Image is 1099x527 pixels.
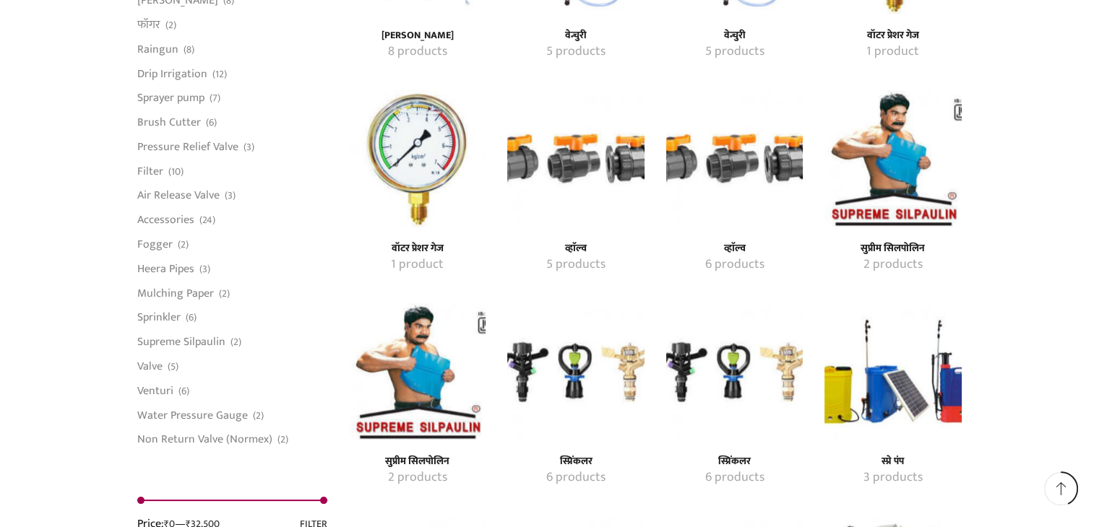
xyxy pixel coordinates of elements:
[349,90,486,227] a: Visit product category वॉटर प्रेशर गेज
[866,43,919,61] mark: 1 product
[365,43,470,61] a: Visit product category रेन गन
[863,469,923,487] mark: 3 products
[388,469,447,487] mark: 2 products
[365,30,470,42] a: Visit product category रेन गन
[682,456,787,468] a: Visit product category स्प्रिंकलर
[365,30,470,42] h4: [PERSON_NAME]
[199,262,210,276] span: (3)
[546,43,605,61] mark: 5 products
[212,67,227,82] span: (12)
[523,43,628,61] a: Visit product category वेन्चुरी
[523,30,628,42] a: Visit product category वेन्चुरी
[824,90,961,227] img: सुप्रीम सिलपोलिन
[824,90,961,227] a: Visit product category सुप्रीम सिलपोलिन
[523,469,628,487] a: Visit product category स्प्रिंकलर
[840,469,945,487] a: Visit product category स्प्रे पंप
[840,243,945,255] h4: सुप्रीम सिलपोलिन
[219,287,230,301] span: (2)
[682,256,787,274] a: Visit product category व्हाॅल्व
[137,86,204,110] a: Sprayer pump
[186,310,197,325] span: (6)
[137,256,194,281] a: Heera Pipes
[666,90,803,227] a: Visit product category व्हाॅल्व
[178,384,189,398] span: (6)
[184,43,194,57] span: (8)
[863,256,923,274] mark: 2 products
[507,90,644,227] img: व्हाॅल्व
[137,354,163,378] a: Valve
[840,456,945,468] a: Visit product category स्प्रे पंप
[840,43,945,61] a: Visit product category वॉटर प्रेशर गेज
[507,90,644,227] a: Visit product category व्हाॅल्व
[168,360,178,374] span: (5)
[507,303,644,440] a: Visit product category स्प्रिंकलर
[840,30,945,42] h4: वॉटर प्रेशर गेज
[137,13,160,38] a: फॉगर
[704,469,764,487] mark: 6 products
[137,61,207,86] a: Drip Irrigation
[225,188,236,203] span: (3)
[137,232,173,257] a: Fogger
[137,208,194,232] a: Accessories
[682,456,787,468] h4: स्प्रिंकलर
[365,256,470,274] a: Visit product category वॉटर प्रेशर गेज
[365,243,470,255] h4: वॉटर प्रेशर गेज
[523,256,628,274] a: Visit product category व्हाॅल्व
[388,43,447,61] mark: 8 products
[206,116,217,130] span: (6)
[523,243,628,255] a: Visit product category व्हाॅल्व
[682,469,787,487] a: Visit product category स्प्रिंकलर
[137,110,201,135] a: Brush Cutter
[137,403,248,427] a: Water Pressure Gauge
[137,159,163,183] a: Filter
[824,303,961,440] img: स्प्रे पंप
[523,456,628,468] a: Visit product category स्प्रिंकलर
[349,90,486,227] img: वॉटर प्रेशर गेज
[365,469,470,487] a: Visit product category सुप्रीम सिलपोलिन
[546,256,605,274] mark: 5 products
[704,256,764,274] mark: 6 products
[704,43,764,61] mark: 5 products
[365,456,470,468] h4: सुप्रीम सिलपोलिन
[682,30,787,42] a: Visit product category वेन्चुरी
[365,243,470,255] a: Visit product category वॉटर प्रेशर गेज
[840,456,945,468] h4: स्प्रे पंप
[523,30,628,42] h4: वेन्चुरी
[277,432,288,447] span: (2)
[165,18,176,32] span: (2)
[666,90,803,227] img: व्हाॅल्व
[168,165,184,179] span: (10)
[178,238,189,252] span: (2)
[391,256,444,274] mark: 1 product
[243,140,254,154] span: (3)
[349,303,486,440] img: सुप्रीम सिलपोलिन
[546,469,605,487] mark: 6 products
[137,281,214,305] a: Mulching Paper
[523,243,628,255] h4: व्हाॅल्व
[666,303,803,440] a: Visit product category स्प्रिंकलर
[840,256,945,274] a: Visit product category सुप्रीम सिलपोलिन
[666,303,803,440] img: स्प्रिंकलर
[137,378,173,403] a: Venturi
[137,37,178,61] a: Raingun
[682,30,787,42] h4: वेन्चुरी
[230,335,241,349] span: (2)
[137,427,272,448] a: Non Return Valve (Normex)
[824,303,961,440] a: Visit product category स्प्रे पंप
[199,213,215,227] span: (24)
[523,456,628,468] h4: स्प्रिंकलर
[137,305,181,330] a: Sprinkler
[210,91,220,105] span: (7)
[507,303,644,440] img: स्प्रिंकलर
[840,243,945,255] a: Visit product category सुप्रीम सिलपोलिन
[253,409,264,423] span: (2)
[137,183,220,208] a: Air Release Valve
[682,243,787,255] a: Visit product category व्हाॅल्व
[682,243,787,255] h4: व्हाॅल्व
[682,43,787,61] a: Visit product category वेन्चुरी
[840,30,945,42] a: Visit product category वॉटर प्रेशर गेज
[365,456,470,468] a: Visit product category सुप्रीम सिलपोलिन
[137,330,225,354] a: Supreme Silpaulin
[137,134,238,159] a: Pressure Relief Valve
[349,303,486,440] a: Visit product category सुप्रीम सिलपोलिन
